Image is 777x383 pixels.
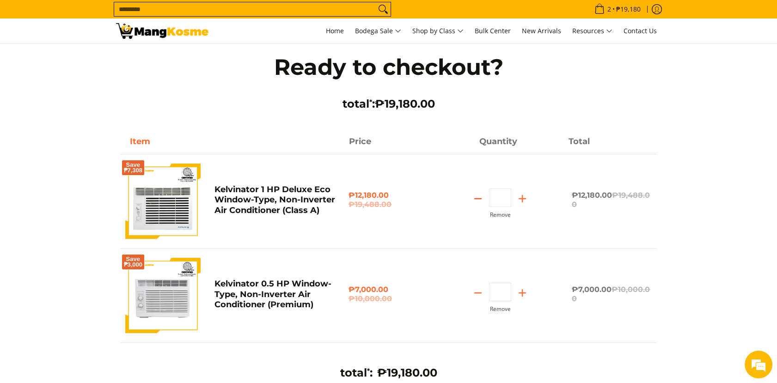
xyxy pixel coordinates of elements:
[349,200,428,209] del: ₱19,488.00
[349,285,428,304] span: ₱7,000.00
[375,97,435,110] span: ₱19,180.00
[522,26,561,35] span: New Arrivals
[511,191,533,206] button: Add
[572,285,650,303] del: ₱10,000.00
[568,18,617,43] a: Resources
[125,258,201,333] img: Default Title Kelvinator 0.5 HP Window-Type, Non-Inverter Air Conditioner (Premium)
[490,212,511,218] button: Remove
[592,4,643,14] span: •
[517,18,566,43] a: New Arrivals
[116,23,208,39] img: Your Shopping Cart | Mang Kosme
[349,294,428,304] del: ₱10,000.00
[624,26,657,35] span: Contact Us
[511,286,533,300] button: Add
[572,191,650,209] del: ₱19,488.00
[124,256,143,267] span: Save ₱3,000
[376,2,391,16] button: Search
[218,18,661,43] nav: Main Menu
[214,279,331,310] a: Kelvinator 0.5 HP Window-Type, Non-Inverter Air Conditioner (Premium)
[615,6,642,12] span: ₱19,180
[214,184,335,215] a: Kelvinator 1 HP Deluxe Eco Window-Type, Non-Inverter Air Conditioner (Class A)
[490,306,511,312] button: Remove
[321,18,349,43] a: Home
[470,18,515,43] a: Bulk Center
[572,191,650,209] span: ₱12,180.00
[572,285,650,303] span: ₱7,000.00
[125,164,201,239] img: Default Title Kelvinator 1 HP Deluxe Eco Window-Type, Non-Inverter Air Conditioner (Class A)
[350,18,406,43] a: Bodega Sale
[255,53,523,81] h1: Ready to checkout?
[606,6,612,12] span: 2
[255,97,523,111] h3: total :
[408,18,468,43] a: Shop by Class
[326,26,344,35] span: Home
[467,286,489,300] button: Subtract
[355,25,401,37] span: Bodega Sale
[124,162,143,173] span: Save ₱7,308
[572,25,612,37] span: Resources
[475,26,511,35] span: Bulk Center
[619,18,661,43] a: Contact Us
[412,25,464,37] span: Shop by Class
[340,366,373,380] h3: total :
[467,191,489,206] button: Subtract
[349,191,428,209] span: ₱12,180.00
[377,366,437,379] span: ₱19,180.00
